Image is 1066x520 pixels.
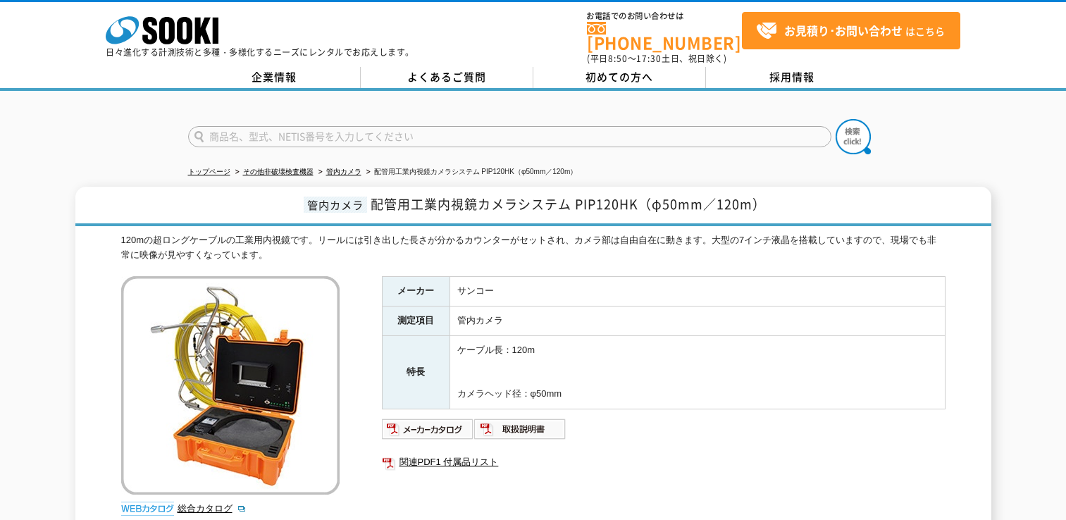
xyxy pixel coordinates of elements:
a: 管内カメラ [326,168,361,175]
a: 関連PDF1 付属品リスト [382,453,946,471]
th: 特長 [382,336,450,409]
a: その他非破壊検査機器 [243,168,314,175]
p: 日々進化する計測技術と多種・多様化するニーズにレンタルでお応えします。 [106,48,414,56]
td: サンコー [450,277,945,307]
td: 管内カメラ [450,307,945,336]
a: 取扱説明書 [474,427,566,438]
a: トップページ [188,168,230,175]
img: メーカーカタログ [382,418,474,440]
img: 取扱説明書 [474,418,566,440]
img: webカタログ [121,502,174,516]
span: 配管用工業内視鏡カメラシステム PIP120HK（φ50mm／120m） [371,194,766,213]
span: お電話でのお問い合わせは [587,12,742,20]
td: ケーブル長：120m カメラヘッド径：φ50mm [450,336,945,409]
img: 配管用工業内視鏡カメラシステム PIP120HK（φ50mm／120m） [121,276,340,495]
a: よくあるご質問 [361,67,533,88]
a: 初めての方へ [533,67,706,88]
a: 総合カタログ [178,503,247,514]
li: 配管用工業内視鏡カメラシステム PIP120HK（φ50mm／120m） [364,165,578,180]
span: 17:30 [636,52,662,65]
a: [PHONE_NUMBER] [587,22,742,51]
a: メーカーカタログ [382,427,474,438]
span: 8:50 [608,52,628,65]
a: お見積り･お問い合わせはこちら [742,12,960,49]
th: メーカー [382,277,450,307]
input: 商品名、型式、NETIS番号を入力してください [188,126,831,147]
span: (平日 ～ 土日、祝日除く) [587,52,726,65]
th: 測定項目 [382,307,450,336]
span: 管内カメラ [304,197,367,213]
img: btn_search.png [836,119,871,154]
span: 初めての方へ [585,69,653,85]
a: 採用情報 [706,67,879,88]
a: 企業情報 [188,67,361,88]
strong: お見積り･お問い合わせ [784,22,903,39]
div: 120mの超ロングケーブルの工業用内視鏡です。リールには引き出した長さが分かるカウンターがセットされ、カメラ部は自由自在に動きます。大型の7インチ液晶を搭載していますので、現場でも非常に映像が見... [121,233,946,263]
span: はこちら [756,20,945,42]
